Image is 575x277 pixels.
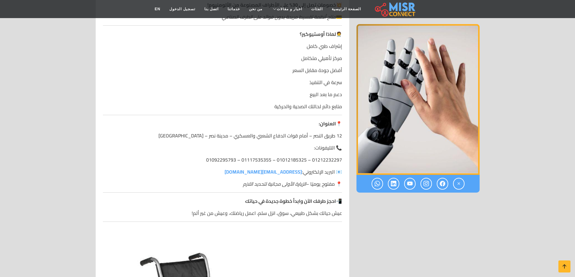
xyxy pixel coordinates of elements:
img: main.misr_connect [375,2,415,17]
a: الفئات [307,3,327,15]
a: تسجيل الدخول [165,3,200,15]
p: 📍 مفتوح يوميًا – [103,180,342,187]
strong: احجز طرفك الآن وابدأ خطوة جديدة في حياتك [245,197,336,206]
span: اخبار و مقالات [277,6,302,12]
a: EN [150,3,165,15]
p: 01212232297 – 01012185325 – 01117535355 – 01092295793 [103,156,342,163]
p: 📞 التليفونات: [103,144,342,151]
p: 12 طريق النصر – أمام قوات الدفاع الشعبي والعسكري – مدينة نصر – [GEOGRAPHIC_DATA] [103,132,342,139]
a: من نحن [244,3,267,15]
p: أفضل جودة مقابل السعر [103,67,342,74]
p: دعم ما بعد البيع [103,91,342,98]
a: اخبار و مقالات [267,3,307,15]
p: مركز تأهيلي متكامل [103,55,342,62]
p: 📧 البريد الإلكتروني: [103,168,342,175]
p: متابع دائم لحالتك الصحية والحركية [103,103,342,110]
p: 📲 [103,197,342,205]
a: الصفحة الرئيسية [327,3,366,15]
p: سرعة في التنفيذ [103,79,342,86]
div: 1 / 1 [356,24,480,175]
a: اتصل بنا [200,3,223,15]
p: عيش حياتك بشكل طبيعي، سوق، انزل سلم، اعمل رياضتك، وعيش من غير ألم! [103,209,342,217]
strong: لماذا أوستيوكير؟ [300,30,336,39]
a: خدماتنا [223,3,244,15]
strong: العنوان: [319,119,336,128]
a: [EMAIL_ADDRESS][DOMAIN_NAME] [225,167,302,176]
p: 💳 [103,13,342,20]
p: 🧑‍⚕️ [103,30,342,38]
p: إشراف طبي كامل [103,42,342,50]
img: شركة أوستيوكير للأطراف الصناعية والأجهزة التعويضية [356,24,480,175]
em: الزيارة الأولى مجانية لتحديد اللازم [243,179,306,188]
p: 📍 [103,120,342,127]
